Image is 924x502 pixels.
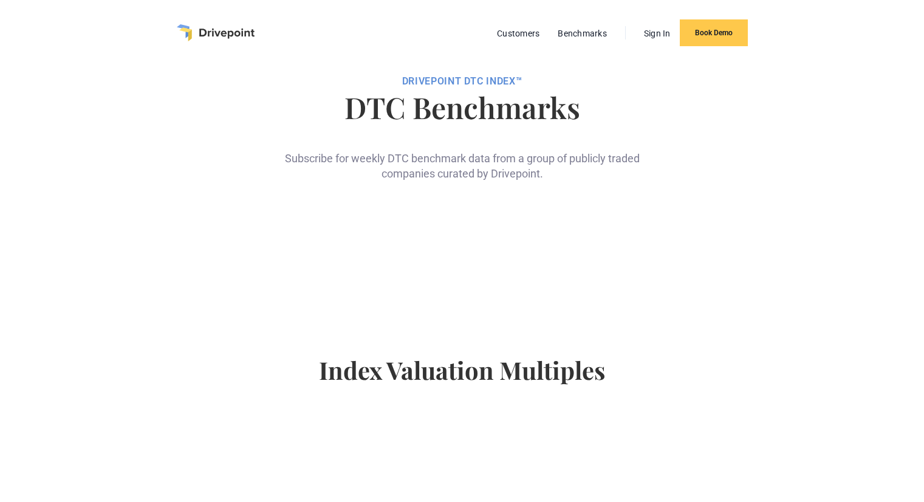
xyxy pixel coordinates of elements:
[638,26,677,41] a: Sign In
[199,92,725,122] h1: DTC Benchmarks
[177,24,255,41] a: home
[299,201,625,307] iframe: Form 0
[680,19,748,46] a: Book Demo
[552,26,613,41] a: Benchmarks
[199,356,725,404] h4: Index Valuation Multiples
[199,75,725,88] div: DRIVEPOiNT DTC Index™
[491,26,546,41] a: Customers
[280,131,645,181] div: Subscribe for weekly DTC benchmark data from a group of publicly traded companies curated by Driv...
